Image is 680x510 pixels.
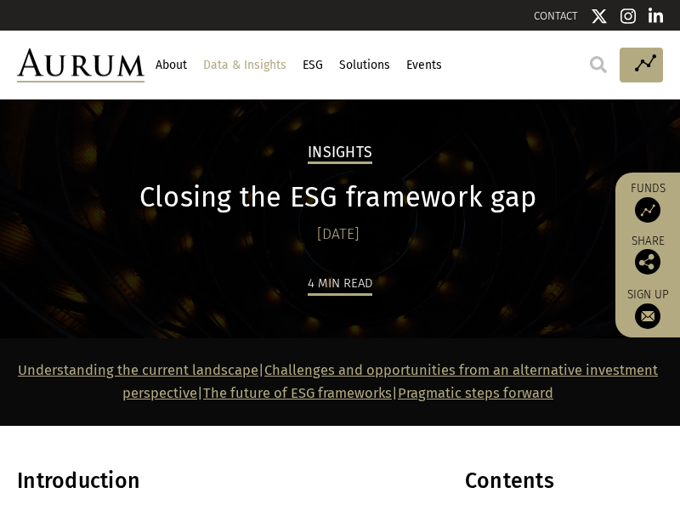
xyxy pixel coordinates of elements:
[203,385,392,401] a: The future of ESG frameworks
[465,468,659,504] h3: Contents
[122,362,658,400] a: Challenges and opportunities from an alternative investment perspective
[17,48,144,83] img: Aurum
[17,223,659,246] div: [DATE]
[398,385,553,401] a: Pragmatic steps forward
[337,51,392,80] a: Solutions
[590,56,607,73] img: search.svg
[308,144,372,164] h2: Insights
[635,303,660,329] img: Sign up to our newsletter
[17,468,435,507] h3: Introduction
[201,51,288,80] a: Data & Insights
[624,287,671,329] a: Sign up
[649,8,664,25] img: Linkedin icon
[534,9,578,22] a: CONTACT
[153,51,189,80] a: About
[300,51,325,80] a: ESG
[635,249,660,275] img: Share this post
[591,8,608,25] img: Twitter icon
[404,51,444,80] a: Events
[18,362,658,400] strong: | | |
[17,181,659,214] h1: Closing the ESG framework gap
[624,181,671,223] a: Funds
[18,362,258,378] a: Understanding the current landscape
[624,235,671,275] div: Share
[635,197,660,223] img: Access Funds
[308,273,372,296] div: 4 min read
[620,8,636,25] img: Instagram icon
